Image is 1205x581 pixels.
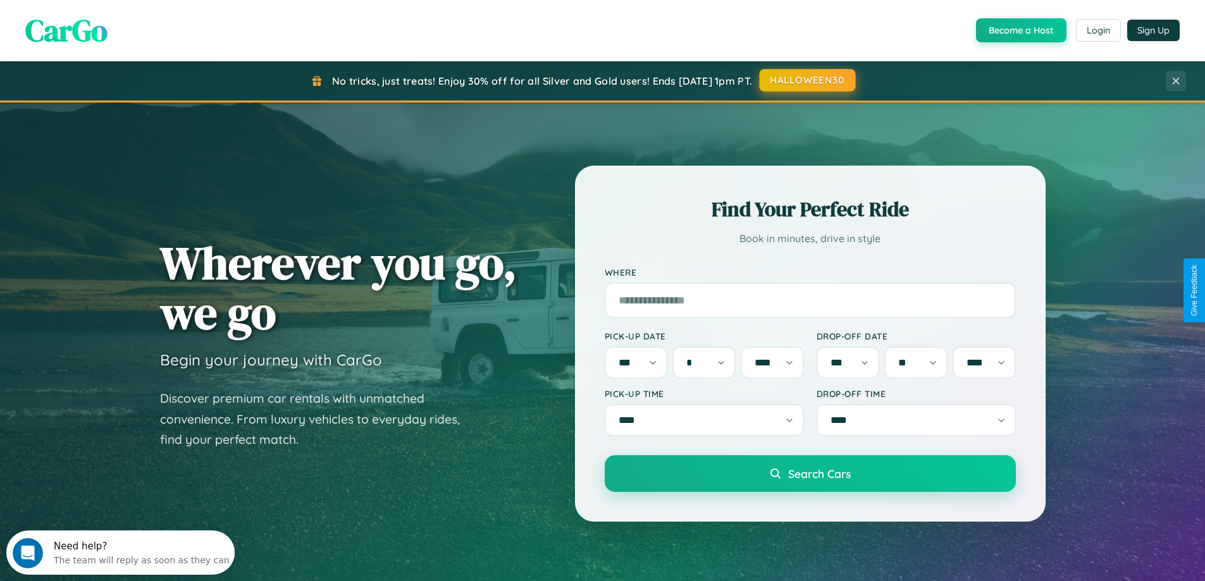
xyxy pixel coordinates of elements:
[25,9,108,51] span: CarGo
[760,69,856,92] button: HALLOWEEN30
[13,538,43,568] iframe: Intercom live chat
[332,75,752,87] span: No tricks, just treats! Enjoy 30% off for all Silver and Gold users! Ends [DATE] 1pm PT.
[976,18,1066,42] button: Become a Host
[605,195,1016,223] h2: Find Your Perfect Ride
[1190,265,1199,316] div: Give Feedback
[47,21,223,34] div: The team will reply as soon as they can
[160,350,382,369] h3: Begin your journey with CarGo
[6,530,235,575] iframe: Intercom live chat discovery launcher
[605,331,804,341] label: Pick-up Date
[160,238,517,338] h1: Wherever you go, we go
[817,331,1016,341] label: Drop-off Date
[1076,19,1121,42] button: Login
[605,229,1016,248] p: Book in minutes, drive in style
[5,5,235,40] div: Open Intercom Messenger
[605,388,804,399] label: Pick-up Time
[605,267,1016,278] label: Where
[817,388,1016,399] label: Drop-off Time
[1127,20,1180,41] button: Sign Up
[605,455,1016,492] button: Search Cars
[788,467,851,480] span: Search Cars
[47,11,223,21] div: Need help?
[160,388,476,450] p: Discover premium car rentals with unmatched convenience. From luxury vehicles to everyday rides, ...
